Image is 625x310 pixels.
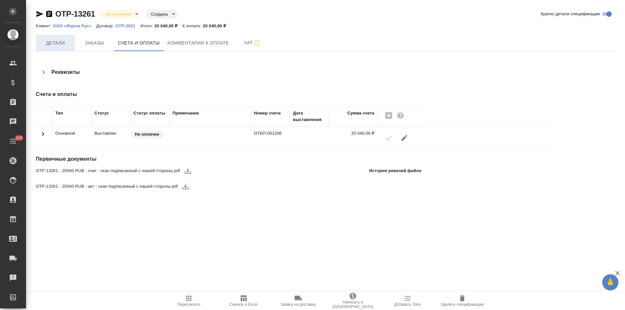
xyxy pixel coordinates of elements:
span: Детали [40,39,71,47]
p: Все изменения в спецификации заблокированы [94,130,127,137]
p: История ревизий файла [369,168,421,174]
div: Дата выставления [293,110,326,123]
div: Статус [94,110,109,116]
span: Счета и оплаты [118,39,160,47]
h4: Реквизиты [51,68,80,76]
p: Не оплачен [135,131,159,138]
button: Скопировать ссылку для ЯМессенджера [36,10,44,18]
p: Договор: [96,23,115,28]
button: Создана [149,11,170,17]
span: OTP-13261 - 20040 RUB - акт - скан подписанный с нашей стороны.pdf [36,183,178,190]
svg: Подписаться [253,39,261,47]
button: Скопировать ссылку [45,10,53,18]
button: Не оплачена [104,11,132,17]
div: Не оплачена [146,10,177,19]
p: 20 040,00 ₽ [203,23,231,28]
span: 🙏 [605,276,616,289]
span: Комментарии к оплате [168,39,229,47]
div: Примечание [173,110,199,116]
span: OTP-13261 - 20040 RUB - счет - скан подписанный с нашей стороны.pdf [36,168,180,174]
td: Основной [52,127,91,150]
p: Клиент: [36,23,53,28]
td: 20 040,00 ₽ [329,127,378,150]
p: К оплате: [182,23,203,28]
h4: Первичные документы [36,155,424,163]
button: 🙏 [602,274,618,290]
div: Не оплачена [100,10,140,19]
p: Итого: [140,23,154,28]
a: ОТП-2021 [115,23,140,28]
div: Номер счета [254,110,281,116]
span: Чат [237,39,268,47]
td: ОТБП-001206 [251,127,290,150]
p: 20 040,00 ₽ [154,23,182,28]
span: Заказы [79,39,110,47]
div: Тип [55,110,63,116]
h4: Счета и оплаты [36,90,424,98]
a: ООО «Фурла Рус» [53,23,96,28]
div: Сумма счета [347,110,374,116]
span: Toggle Row Expanded [39,134,47,139]
span: Кратко детали спецификации [541,11,600,17]
a: OTP-13261 [55,9,95,18]
div: Статус оплаты [133,110,165,116]
span: 133 [12,135,26,141]
a: 133 [2,133,24,149]
button: Редактировать [396,130,412,146]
